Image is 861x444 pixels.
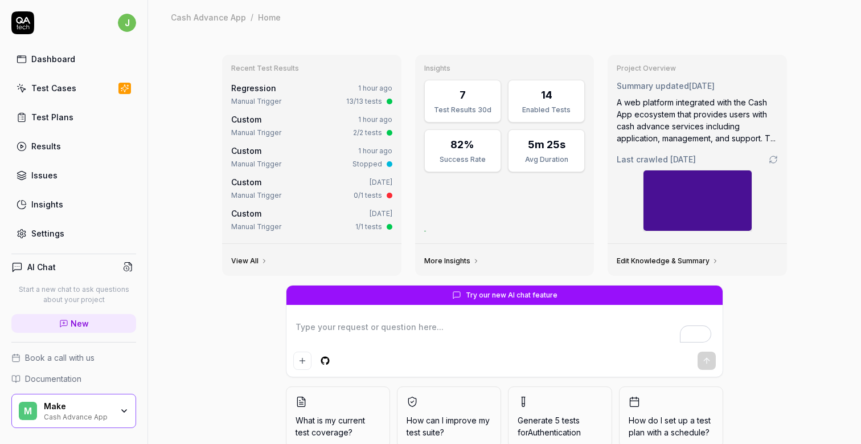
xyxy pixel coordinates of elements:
[11,314,136,333] a: New
[19,402,37,420] span: M
[541,87,552,103] div: 14
[31,140,61,152] div: Results
[231,83,276,93] a: Regression
[231,115,261,124] span: Custom
[617,64,778,73] h3: Project Overview
[358,146,392,155] time: 1 hour ago
[231,222,281,232] div: Manual Trigger
[617,81,689,91] span: Summary updated
[231,190,281,201] div: Manual Trigger
[424,64,585,73] h3: Insights
[617,256,719,266] a: Edit Knowledge & Summary
[31,227,64,239] div: Settings
[31,169,58,181] div: Issues
[229,205,395,234] a: Custom[DATE]Manual Trigger1/1 tests
[11,373,136,385] a: Documentation
[231,96,281,107] div: Manual Trigger
[358,115,392,124] time: 1 hour ago
[11,135,136,157] a: Results
[11,352,136,364] a: Book a call with us
[11,77,136,99] a: Test Cases
[515,105,577,115] div: Enabled Tests
[11,106,136,128] a: Test Plans
[118,11,136,34] button: j
[689,81,715,91] time: [DATE]
[450,137,474,152] div: 82%
[31,82,76,94] div: Test Cases
[346,96,382,107] div: 13/13 tests
[460,87,466,103] div: 7
[424,256,479,266] a: More Insights
[231,256,268,266] a: View All
[231,128,281,138] div: Manual Trigger
[229,111,395,140] a: Custom1 hour agoManual Trigger2/2 tests
[352,159,382,169] div: Stopped
[296,414,380,438] span: What is my current test coverage?
[231,64,392,73] h3: Recent Test Results
[358,84,392,92] time: 1 hour ago
[528,137,565,152] div: 5m 25s
[617,153,696,165] span: Last crawled
[293,319,716,347] textarea: To enrich screen reader interactions, please activate Accessibility in Grammarly extension settings
[355,222,382,232] div: 1/1 tests
[293,352,311,370] button: Add attachment
[258,11,281,23] div: Home
[44,412,112,421] div: Cash Advance App
[617,96,778,144] div: A web platform integrated with the Cash App ecosystem that provides users with cash advance servi...
[515,154,577,165] div: Avg Duration
[231,209,261,218] span: Custom
[44,401,112,412] div: Make
[231,177,261,187] span: Custom
[353,128,382,138] div: 2/2 tests
[370,178,392,186] time: [DATE]
[11,193,136,215] a: Insights
[118,14,136,32] span: j
[370,209,392,218] time: [DATE]
[229,142,395,172] a: Custom1 hour agoManual TriggerStopped
[27,261,56,273] h4: AI Chat
[643,170,752,231] img: Screenshot
[11,284,136,305] p: Start a new chat to ask questions about your project
[251,11,253,23] div: /
[466,290,557,300] span: Try our new AI chat feature
[229,80,395,109] a: Regression1 hour agoManual Trigger13/13 tests
[171,11,246,23] div: Cash Advance App
[11,394,136,428] button: MMakeCash Advance App
[629,414,714,438] span: How do I set up a test plan with a schedule?
[670,154,696,164] time: [DATE]
[407,414,491,438] span: How can I improve my test suite?
[25,352,95,364] span: Book a call with us
[31,111,73,123] div: Test Plans
[11,222,136,245] a: Settings
[229,174,395,203] a: Custom[DATE]Manual Trigger0/1 tests
[71,317,89,329] span: New
[25,373,81,385] span: Documentation
[432,154,494,165] div: Success Rate
[769,155,778,164] a: Go to crawling settings
[354,190,382,201] div: 0/1 tests
[518,416,581,437] span: Generate 5 tests for Authentication
[31,53,75,65] div: Dashboard
[11,164,136,186] a: Issues
[231,146,261,156] span: Custom
[231,159,281,169] div: Manual Trigger
[11,48,136,70] a: Dashboard
[31,198,63,210] div: Insights
[432,105,494,115] div: Test Results 30d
